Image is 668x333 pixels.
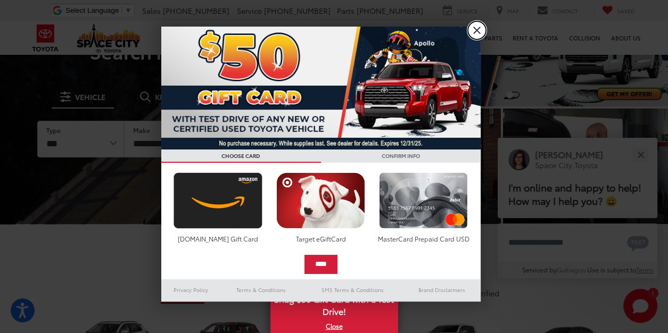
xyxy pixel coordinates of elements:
[161,27,481,149] img: 53411_top_152338.jpg
[171,172,265,229] img: amazoncard.png
[271,288,397,320] span: Snag $50 Gift Card with a Test Drive!
[321,149,481,163] h3: CONFIRM INFO
[274,172,368,229] img: targetcard.png
[274,234,368,243] div: Target eGiftCard
[376,234,471,243] div: MasterCard Prepaid Card USD
[161,284,221,296] a: Privacy Policy
[403,284,481,296] a: Brand Disclaimers
[171,234,265,243] div: [DOMAIN_NAME] Gift Card
[161,149,321,163] h3: CHOOSE CARD
[376,172,471,229] img: mastercard.png
[220,284,302,296] a: Terms & Conditions
[302,284,403,296] a: SMS Terms & Conditions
